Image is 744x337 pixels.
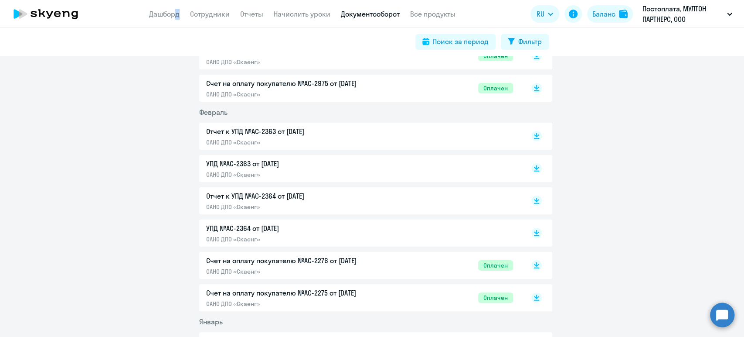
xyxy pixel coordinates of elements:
a: УПД №AC-2364 от [DATE]ОАНО ДПО «Скаенг» [206,223,513,243]
a: Отчет к УПД №AC-2363 от [DATE]ОАНО ДПО «Скаенг» [206,126,513,146]
p: Счет на оплату покупателю №AC-2975 от [DATE] [206,78,389,89]
button: Балансbalance [587,5,633,23]
span: Оплачен [478,83,513,93]
div: Поиск за период [433,36,489,47]
span: Февраль [199,108,228,117]
button: Постоплата, МУЛТОН ПАРТНЕРС, ООО [638,3,737,24]
p: ОАНО ДПО «Скаенг» [206,171,389,179]
p: ОАНО ДПО «Скаенг» [206,90,389,98]
a: Счет на оплату покупателю №AC-2976 от [DATE]ОАНО ДПО «Скаенг»Оплачен [206,46,513,66]
p: Отчет к УПД №AC-2364 от [DATE] [206,191,389,201]
p: ОАНО ДПО «Скаенг» [206,235,389,243]
a: Сотрудники [190,10,230,18]
p: ОАНО ДПО «Скаенг» [206,268,389,275]
p: ОАНО ДПО «Скаенг» [206,58,389,66]
a: Начислить уроки [274,10,330,18]
p: УПД №AC-2364 от [DATE] [206,223,389,234]
a: Счет на оплату покупателю №AC-2975 от [DATE]ОАНО ДПО «Скаенг»Оплачен [206,78,513,98]
span: Январь [199,317,223,326]
a: Все продукты [410,10,455,18]
p: УПД №AC-2363 от [DATE] [206,158,389,169]
p: Счет на оплату покупателю №AC-2275 от [DATE] [206,288,389,298]
a: Отчеты [240,10,263,18]
p: Постоплата, МУЛТОН ПАРТНЕРС, ООО [642,3,724,24]
a: Отчет к УПД №AC-2364 от [DATE]ОАНО ДПО «Скаенг» [206,191,513,211]
span: Оплачен [478,260,513,271]
span: Оплачен [478,51,513,61]
p: ОАНО ДПО «Скаенг» [206,138,389,146]
a: Счет на оплату покупателю №AC-2275 от [DATE]ОАНО ДПО «Скаенг»Оплачен [206,288,513,308]
button: RU [530,5,559,23]
p: Отчет к УПД №AC-2363 от [DATE] [206,126,389,137]
a: УПД №AC-2363 от [DATE]ОАНО ДПО «Скаенг» [206,158,513,179]
a: Документооборот [341,10,400,18]
img: balance [619,10,628,18]
a: Счет на оплату покупателю №AC-2276 от [DATE]ОАНО ДПО «Скаенг»Оплачен [206,255,513,275]
span: RU [537,9,544,19]
div: Фильтр [518,36,542,47]
p: ОАНО ДПО «Скаенг» [206,203,389,211]
button: Фильтр [501,34,549,50]
button: Поиск за период [415,34,496,50]
p: Счет на оплату покупателю №AC-2276 от [DATE] [206,255,389,266]
span: Оплачен [478,292,513,303]
p: ОАНО ДПО «Скаенг» [206,300,389,308]
a: Дашборд [149,10,180,18]
div: Баланс [592,9,615,19]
